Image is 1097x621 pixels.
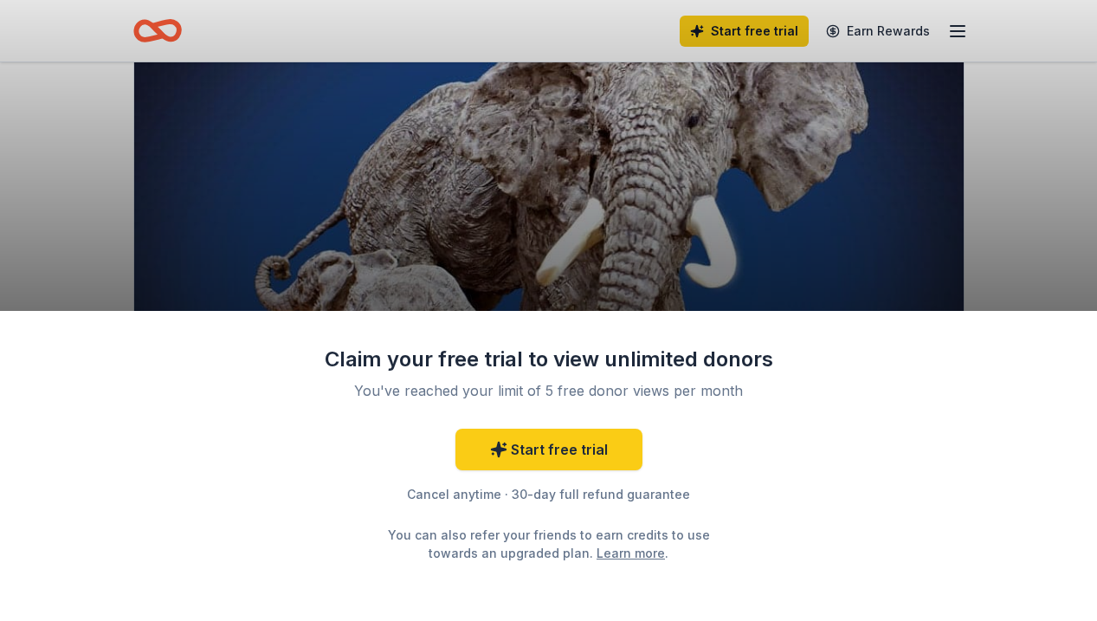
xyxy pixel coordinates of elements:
div: You can also refer your friends to earn credits to use towards an upgraded plan. . [372,526,726,562]
a: Learn more [597,544,665,562]
div: Cancel anytime · 30-day full refund guarantee [324,484,774,505]
div: Claim your free trial to view unlimited donors [324,346,774,373]
div: You've reached your limit of 5 free donor views per month [345,380,753,401]
a: Start free trial [455,429,642,470]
